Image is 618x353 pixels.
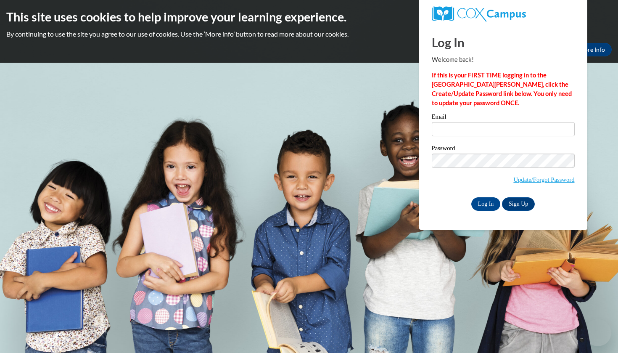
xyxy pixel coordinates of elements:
h2: This site uses cookies to help improve your learning experience. [6,8,612,25]
p: Welcome back! [432,55,575,64]
strong: If this is your FIRST TIME logging in to the [GEOGRAPHIC_DATA][PERSON_NAME], click the Create/Upd... [432,72,572,106]
input: Log In [471,197,501,211]
a: COX Campus [432,6,575,21]
a: Sign Up [502,197,535,211]
h1: Log In [432,34,575,51]
label: Password [432,145,575,154]
img: COX Campus [432,6,526,21]
a: Update/Forgot Password [513,176,574,183]
p: By continuing to use the site you agree to our use of cookies. Use the ‘More info’ button to read... [6,29,612,39]
iframe: Button to launch messaging window [584,319,611,346]
a: More Info [572,43,612,56]
label: Email [432,114,575,122]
